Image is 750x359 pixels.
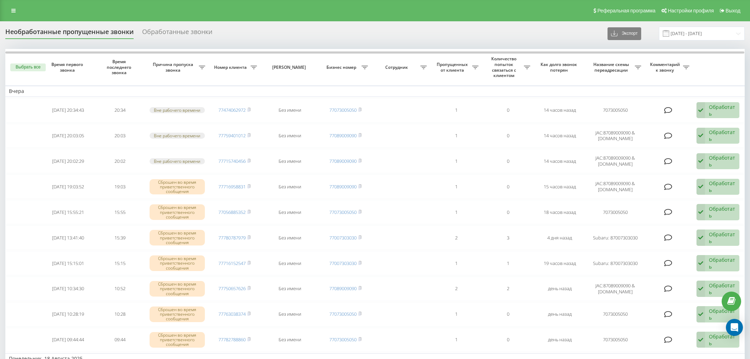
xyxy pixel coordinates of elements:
[540,62,580,73] span: Как долго звонок потерян
[323,65,362,70] span: Бизнес номер
[430,149,482,173] td: 1
[329,311,357,317] a: 77073005050
[150,306,205,322] div: Сброшен во время приветственного сообщения
[42,124,94,148] td: [DATE] 20:03:05
[218,209,246,215] a: 77056885352
[709,308,735,321] div: Обработать
[10,63,46,71] button: Выбрать все
[329,107,357,113] a: 77073005050
[42,277,94,301] td: [DATE] 10:34:30
[482,175,534,199] td: 0
[586,251,645,275] td: Subaru: 87007303030
[218,285,246,292] a: 77750657626
[94,175,146,199] td: 19:03
[42,328,94,352] td: [DATE] 09:44:44
[430,328,482,352] td: 1
[709,282,735,296] div: Обработать
[261,251,320,275] td: Без имени
[150,204,205,220] div: Сброшен во время приветственного сообщения
[709,154,735,168] div: Обработать
[709,256,735,270] div: Обработать
[329,209,357,215] a: 77073005050
[430,200,482,224] td: 1
[5,86,745,96] td: Вчера
[482,328,534,352] td: 0
[482,302,534,326] td: 0
[5,28,134,39] div: Необработанные пропущенные звонки
[267,65,313,70] span: [PERSON_NAME]
[482,98,534,122] td: 0
[534,277,586,301] td: день назад
[482,277,534,301] td: 2
[597,8,655,13] span: Реферальная программа
[329,260,357,266] a: 77007303030
[150,133,205,139] div: Вне рабочего времени
[150,255,205,271] div: Сброшен во время приветственного сообщения
[42,226,94,250] td: [DATE] 13:41:40
[94,328,146,352] td: 09:44
[430,175,482,199] td: 1
[482,200,534,224] td: 0
[430,226,482,250] td: 2
[534,251,586,275] td: 19 часов назад
[534,328,586,352] td: день назад
[218,260,246,266] a: 77716152547
[150,332,205,348] div: Сброшен во время приветственного сообщения
[586,277,645,301] td: JAC:87089009090 & [DOMAIN_NAME]
[586,226,645,250] td: Subaru: 87007303030
[329,285,357,292] a: 77089009090
[648,62,683,73] span: Комментарий к звонку
[261,302,320,326] td: Без имени
[534,200,586,224] td: 18 часов назад
[261,277,320,301] td: Без имени
[149,62,198,73] span: Причина пропуска звонка
[482,251,534,275] td: 1
[430,251,482,275] td: 1
[329,132,357,139] a: 77089009090
[261,124,320,148] td: Без имени
[42,251,94,275] td: [DATE] 15:15:01
[534,98,586,122] td: 14 часов назад
[534,302,586,326] td: день назад
[218,336,246,343] a: 77782788860
[218,158,246,164] a: 77715740456
[218,234,246,241] a: 77780787979
[261,226,320,250] td: Без имени
[586,98,645,122] td: 7073005050
[100,59,140,76] span: Время последнего звонка
[534,226,586,250] td: 4 дня назад
[726,319,743,336] div: Open Intercom Messenger
[709,205,735,219] div: Обработать
[261,200,320,224] td: Без имени
[261,175,320,199] td: Без имени
[48,62,88,73] span: Время первого звонка
[726,8,740,13] span: Выход
[430,124,482,148] td: 1
[142,28,212,39] div: Обработанные звонки
[94,124,146,148] td: 20:03
[586,149,645,173] td: JAC:87089009090 & [DOMAIN_NAME]
[218,107,246,113] a: 77474062972
[261,98,320,122] td: Без имени
[261,149,320,173] td: Без имени
[430,277,482,301] td: 2
[94,149,146,173] td: 20:02
[150,179,205,195] div: Сброшен во время приветственного сообщения
[329,183,357,190] a: 77089009090
[375,65,421,70] span: Сотрудник
[94,251,146,275] td: 15:15
[42,149,94,173] td: [DATE] 20:02:29
[534,149,586,173] td: 14 часов назад
[434,62,472,73] span: Пропущенных от клиента
[94,302,146,326] td: 10:28
[150,230,205,245] div: Сброшен во время приветственного сообщения
[586,302,645,326] td: 7073005050
[218,132,246,139] a: 77759401012
[709,231,735,244] div: Обработать
[608,27,641,40] button: Экспорт
[218,183,246,190] a: 77716958831
[150,281,205,297] div: Сброшен во время приветственного сообщения
[42,175,94,199] td: [DATE] 19:03:52
[709,333,735,347] div: Обработать
[329,234,357,241] a: 77007303030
